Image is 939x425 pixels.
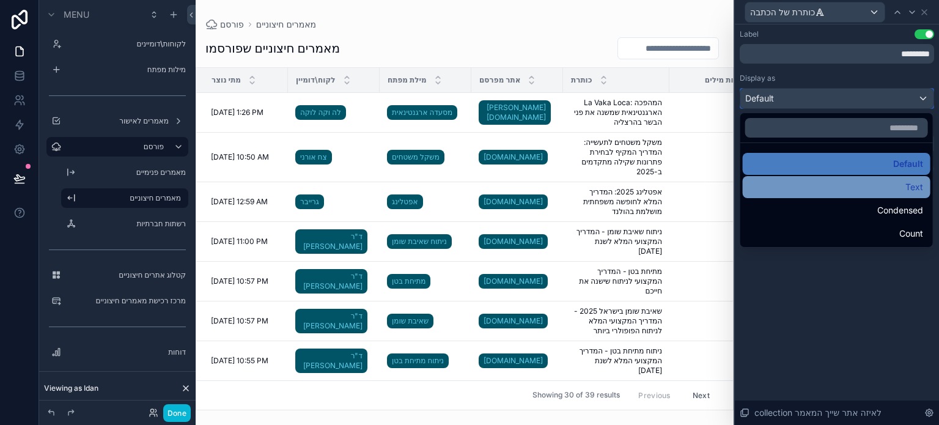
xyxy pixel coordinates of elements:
[392,276,425,286] span: מתיחת בטן
[387,353,449,368] a: ניתוח מתיחת בטן
[570,227,662,256] span: ניתוח שאיבת שומן - המדריך המקצועי המלא לשנת [DATE]
[66,270,186,280] label: קטלוג אתרים חיצוניים
[677,276,759,286] span: 764
[300,108,341,117] span: לה וקה לוקה
[387,274,430,289] a: מתיחת בטן
[387,194,423,209] a: אפטלינג
[484,316,543,326] span: [DOMAIN_NAME]
[684,386,718,405] button: Next
[81,193,181,203] label: מאמרים חיצוניים
[570,98,662,127] span: La Vaka Loca: המהפכה הארגנטינאית שמשנה את פני הבשר בהרצליה
[677,152,759,162] span: 449
[893,157,923,171] span: Default
[905,180,923,194] span: Text
[484,197,543,207] span: [DOMAIN_NAME]
[296,75,336,85] span: לקוח\דומיין
[484,152,543,162] span: [DOMAIN_NAME]
[81,219,186,229] label: רשתות חברתיות
[295,229,367,254] a: ד"ר [PERSON_NAME]
[211,237,268,246] span: [DATE] 11:00 PM
[211,152,269,162] span: [DATE] 10:50 AM
[295,150,332,164] a: צח אורני
[300,351,363,371] span: ד"ר [PERSON_NAME]
[220,18,244,31] span: פורסם
[205,18,244,31] a: פורסם
[479,274,548,289] a: [DOMAIN_NAME]
[300,232,363,251] span: ד"ר [PERSON_NAME]
[387,314,433,328] a: שאיבת שומן
[484,356,543,366] span: [DOMAIN_NAME]
[677,237,759,246] span: 218
[66,296,186,306] label: מרכז רכישת מאמרים חיצוניים
[484,103,546,122] span: [PERSON_NAME][DOMAIN_NAME]
[484,276,543,286] span: [DOMAIN_NAME]
[387,150,444,164] a: משקל משטחים
[66,116,169,126] label: מאמרים לאישור
[295,349,367,373] a: ד"ר [PERSON_NAME]
[392,108,452,117] span: מסעדה ארגנטינאית
[392,237,447,246] span: ניתוח שאיבת שומן
[295,105,346,120] a: לה וקה לוקה
[705,75,743,85] span: כמות מילים
[211,197,268,207] span: [DATE] 12:59 AM
[163,404,191,422] button: Done
[479,100,551,125] a: [PERSON_NAME][DOMAIN_NAME]
[570,267,662,296] span: מתיחת בטן - המדריך המקצועי לניתוח שישנה את חייכם
[212,75,241,85] span: מתי נוצר
[300,197,319,207] span: גרייבר
[211,276,268,286] span: [DATE] 10:57 PM
[300,311,363,331] span: ד"ר [PERSON_NAME]
[295,269,367,294] a: ד"ר [PERSON_NAME]
[256,18,316,31] a: מאמרים חיצוניים
[66,39,186,49] label: לקוחות\דומיינים
[44,383,98,393] span: Viewing as Idan
[66,347,186,357] label: דוחות
[64,9,89,21] span: Menu
[66,65,186,75] label: מילות מפתח
[479,353,548,368] a: [DOMAIN_NAME]
[479,75,520,85] span: אתר מפרסם
[300,272,363,291] span: ד"ר [PERSON_NAME]
[392,197,418,207] span: אפטלינג
[877,203,923,218] span: Condensed
[205,40,340,57] h1: מאמרים חיצוניים שפורסמו
[392,356,444,366] span: ניתוח מתיחת בטן
[392,316,429,326] span: שאיבת שומן
[66,142,164,152] label: פורסם
[392,152,440,162] span: משקל משטחים
[571,75,592,85] span: כותרת
[211,356,268,366] span: [DATE] 10:55 PM
[484,237,543,246] span: [DOMAIN_NAME]
[479,314,548,328] a: [DOMAIN_NAME]
[570,138,662,177] span: משקל משטחים לתעשייה: המדריך המקיף לבחירת פתרונות שקילה מתקדמים ב-2025
[387,105,457,120] a: מסעדה ארגנטינאית
[570,346,662,375] span: ניתוח מתיחת בטן - המדריך המקצועי המלא לשנת [DATE]
[479,150,548,164] a: [DOMAIN_NAME]
[211,108,263,117] span: [DATE] 1:26 PM
[570,306,662,336] span: שאיבת שומן בישראל 2025 - המדריך המקצועי המלא לניתוח הפופולרי ביותר
[677,356,759,366] span: 555
[211,316,268,326] span: [DATE] 10:57 PM
[479,234,548,249] a: [DOMAIN_NAME]
[899,226,923,241] span: Count
[388,75,427,85] span: מילת מפתח
[570,187,662,216] span: אפטלינג 2025: המדריך המלא לחופשה משפחתית מושלמת בהולנד
[300,152,327,162] span: צח אורני
[532,391,620,401] span: Showing 30 of 39 results
[81,168,186,177] label: מאמרים פנימיים
[479,194,548,209] a: [DOMAIN_NAME]
[677,316,759,326] span: 497
[677,197,759,207] span: 443
[295,194,324,209] a: גרייבר
[677,108,759,117] span: 330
